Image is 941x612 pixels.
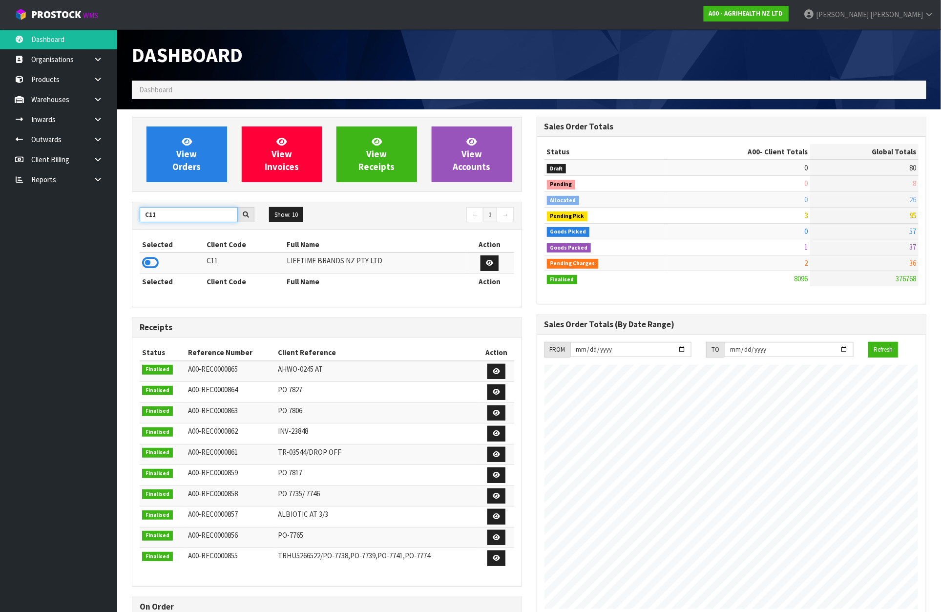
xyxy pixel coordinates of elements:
[466,207,483,223] a: ←
[188,468,238,477] span: A00-REC0000859
[132,42,243,67] span: Dashboard
[547,196,580,206] span: Allocated
[278,426,308,436] span: INV-23848
[816,10,869,19] span: [PERSON_NAME]
[284,253,466,274] td: LIFETIME BRANDS NZ PTY LTD
[547,227,590,237] span: Goods Picked
[909,227,916,236] span: 57
[142,469,173,479] span: Finalised
[706,342,724,358] div: TO
[142,552,173,562] span: Finalised
[909,242,916,252] span: 37
[188,509,238,519] span: A00-REC0000857
[709,9,783,18] strong: A00 - AGRIHEALTH NZ LTD
[547,275,578,285] span: Finalised
[544,342,570,358] div: FROM
[140,345,186,360] th: Status
[547,211,588,221] span: Pending Pick
[188,489,238,498] span: A00-REC0000858
[547,164,566,174] span: Draft
[870,10,923,19] span: [PERSON_NAME]
[278,530,303,540] span: PO-7765
[188,551,238,560] span: A00-REC0000855
[242,127,322,182] a: ViewInvoices
[909,195,916,204] span: 26
[186,345,275,360] th: Reference Number
[804,163,808,172] span: 0
[142,448,173,458] span: Finalised
[204,253,284,274] td: C11
[544,144,668,160] th: Status
[804,258,808,268] span: 2
[278,551,430,560] span: TRHU5266522/PO-7738,PO-7739,PO-7741,PO-7774
[704,6,789,21] a: A00 - AGRIHEALTH NZ LTD
[188,364,238,374] span: A00-REC0000865
[668,144,811,160] th: - Client Totals
[278,447,341,457] span: TR-03544/DROP OFF
[83,11,98,20] small: WMS
[453,136,491,172] span: View Accounts
[204,237,284,253] th: Client Code
[278,364,323,374] span: AHWO-0245 AT
[142,386,173,396] span: Finalised
[278,509,328,519] span: ALBIOTIC AT 3/3
[748,147,760,156] span: A00
[465,274,514,289] th: Action
[810,144,919,160] th: Global Totals
[544,122,919,131] h3: Sales Order Totals
[909,211,916,220] span: 95
[913,179,916,188] span: 8
[909,163,916,172] span: 80
[139,85,172,94] span: Dashboard
[432,127,512,182] a: ViewAccounts
[278,385,302,394] span: PO 7827
[188,406,238,415] span: A00-REC0000863
[804,195,808,204] span: 0
[269,207,303,223] button: Show: 10
[544,320,919,329] h3: Sales Order Totals (By Date Range)
[140,323,514,332] h3: Receipts
[142,427,173,437] span: Finalised
[278,406,302,415] span: PO 7806
[284,274,466,289] th: Full Name
[188,530,238,540] span: A00-REC0000856
[804,211,808,220] span: 3
[140,274,204,289] th: Selected
[284,237,466,253] th: Full Name
[146,127,227,182] a: ViewOrders
[483,207,497,223] a: 1
[142,406,173,416] span: Finalised
[188,426,238,436] span: A00-REC0000862
[278,468,302,477] span: PO 7817
[142,510,173,520] span: Finalised
[909,258,916,268] span: 36
[142,365,173,375] span: Finalised
[547,243,591,253] span: Goods Packed
[172,136,201,172] span: View Orders
[804,227,808,236] span: 0
[465,237,514,253] th: Action
[140,207,238,222] input: Search clients
[497,207,514,223] a: →
[547,259,599,269] span: Pending Charges
[265,136,299,172] span: View Invoices
[479,345,514,360] th: Action
[334,207,514,224] nav: Page navigation
[336,127,417,182] a: ViewReceipts
[142,489,173,499] span: Finalised
[896,274,916,283] span: 376768
[794,274,808,283] span: 8096
[278,489,320,498] span: PO 7735/ 7746
[547,180,576,190] span: Pending
[140,237,204,253] th: Selected
[359,136,395,172] span: View Receipts
[140,602,514,612] h3: On Order
[15,8,27,21] img: cube-alt.png
[188,385,238,394] span: A00-REC0000864
[188,447,238,457] span: A00-REC0000861
[804,179,808,188] span: 0
[275,345,479,360] th: Client Reference
[204,274,284,289] th: Client Code
[31,8,81,21] span: ProStock
[868,342,898,358] button: Refresh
